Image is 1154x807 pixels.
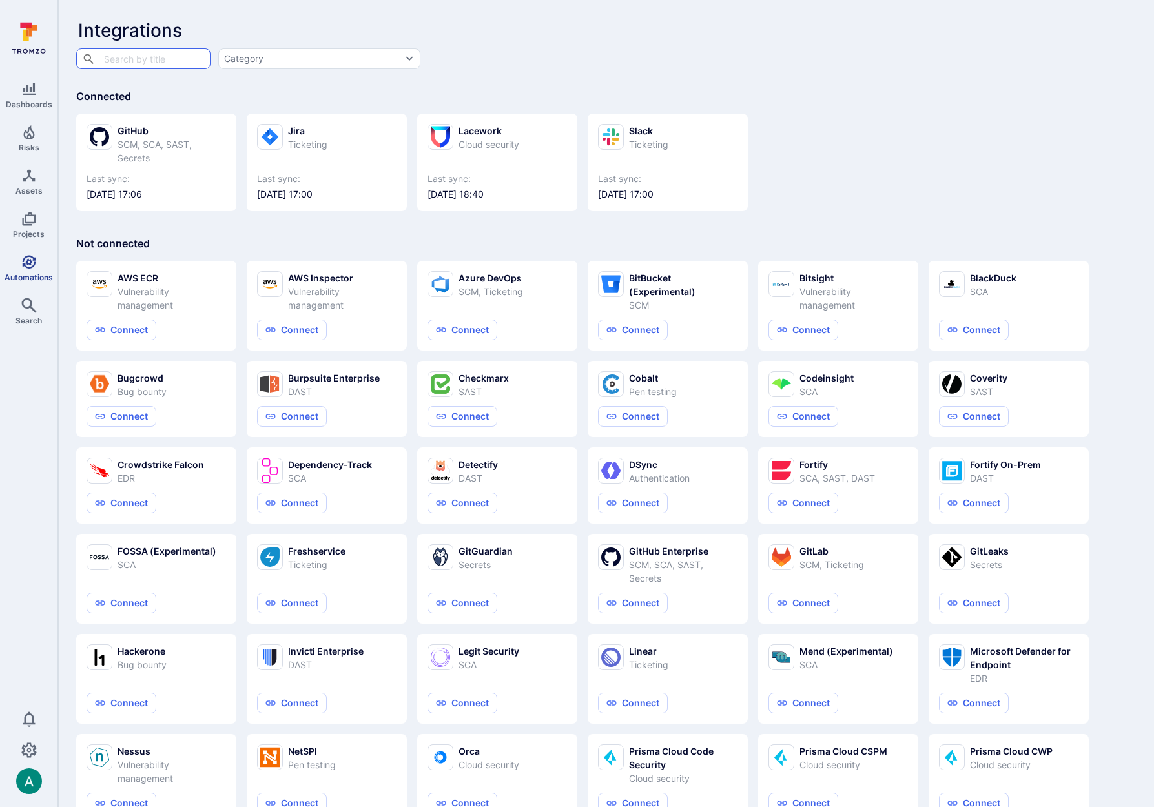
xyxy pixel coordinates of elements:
[970,671,1078,685] div: EDR
[459,658,519,671] div: SCA
[428,172,567,185] span: Last sync:
[629,658,668,671] div: Ticketing
[598,406,668,427] button: Connect
[799,544,864,558] div: GitLab
[459,544,513,558] div: GitGuardian
[6,99,52,109] span: Dashboards
[288,558,345,571] div: Ticketing
[5,272,53,282] span: Automations
[970,471,1041,485] div: DAST
[799,471,875,485] div: SCA, SAST, DAST
[257,406,327,427] button: Connect
[15,316,42,325] span: Search
[288,471,372,485] div: SCA
[428,693,497,713] button: Connect
[799,285,908,312] div: Vulnerability management
[288,744,336,758] div: NetSPI
[428,124,567,201] a: LaceworkCloud securityLast sync:[DATE] 18:40
[118,124,226,138] div: GitHub
[768,320,838,340] button: Connect
[19,143,39,152] span: Risks
[118,385,167,398] div: Bug bounty
[768,493,838,513] button: Connect
[288,371,380,385] div: Burpsuite Enterprise
[87,406,156,427] button: Connect
[629,471,690,485] div: Authentication
[799,744,887,758] div: Prisma Cloud CSPM
[799,558,864,571] div: SCM, Ticketing
[118,371,167,385] div: Bugcrowd
[799,371,854,385] div: Codeinsight
[598,593,668,613] button: Connect
[459,385,509,398] div: SAST
[970,758,1053,771] div: Cloud security
[257,320,327,340] button: Connect
[629,124,668,138] div: Slack
[288,124,327,138] div: Jira
[459,285,523,298] div: SCM, Ticketing
[118,644,167,658] div: Hackerone
[970,285,1016,298] div: SCA
[799,458,875,471] div: Fortify
[799,385,854,398] div: SCA
[118,285,226,312] div: Vulnerability management
[257,693,327,713] button: Connect
[118,744,226,758] div: Nessus
[288,658,364,671] div: DAST
[118,471,204,485] div: EDR
[629,644,668,658] div: Linear
[939,320,1009,340] button: Connect
[118,658,167,671] div: Bug bounty
[598,188,737,201] span: [DATE] 17:00
[629,138,668,151] div: Ticketing
[13,229,45,239] span: Projects
[257,593,327,613] button: Connect
[970,744,1053,758] div: Prisma Cloud CWP
[459,138,519,151] div: Cloud security
[87,693,156,713] button: Connect
[970,271,1016,285] div: BlackDuck
[118,458,204,471] div: Crowdstrike Falcon
[288,271,397,285] div: AWS Inspector
[939,693,1009,713] button: Connect
[15,186,43,196] span: Assets
[939,493,1009,513] button: Connect
[87,124,226,201] a: GitHubSCM, SCA, SAST, SecretsLast sync:[DATE] 17:06
[257,124,397,201] a: JiraTicketingLast sync:[DATE] 17:00
[970,371,1007,385] div: Coverity
[629,558,737,585] div: SCM, SCA, SAST, Secrets
[629,271,737,298] div: BitBucket (Experimental)
[459,458,498,471] div: Detectify
[629,771,737,785] div: Cloud security
[118,544,216,558] div: FOSSA (Experimental)
[598,493,668,513] button: Connect
[629,298,737,312] div: SCM
[118,138,226,165] div: SCM, SCA, SAST, Secrets
[598,124,737,201] a: SlackTicketingLast sync:[DATE] 17:00
[629,458,690,471] div: DSync
[799,758,887,771] div: Cloud security
[459,124,519,138] div: Lacework
[459,271,523,285] div: Azure DevOps
[970,544,1009,558] div: GitLeaks
[288,458,372,471] div: Dependency-Track
[459,558,513,571] div: Secrets
[970,458,1041,471] div: Fortify On-Prem
[87,493,156,513] button: Connect
[598,693,668,713] button: Connect
[459,644,519,658] div: Legit Security
[428,188,567,201] span: [DATE] 18:40
[288,385,380,398] div: DAST
[257,493,327,513] button: Connect
[629,544,737,558] div: GitHub Enterprise
[598,172,737,185] span: Last sync:
[288,644,364,658] div: Invicti Enterprise
[459,744,519,758] div: Orca
[428,493,497,513] button: Connect
[118,271,226,285] div: AWS ECR
[87,593,156,613] button: Connect
[459,471,498,485] div: DAST
[428,406,497,427] button: Connect
[459,758,519,771] div: Cloud security
[224,52,263,65] div: Category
